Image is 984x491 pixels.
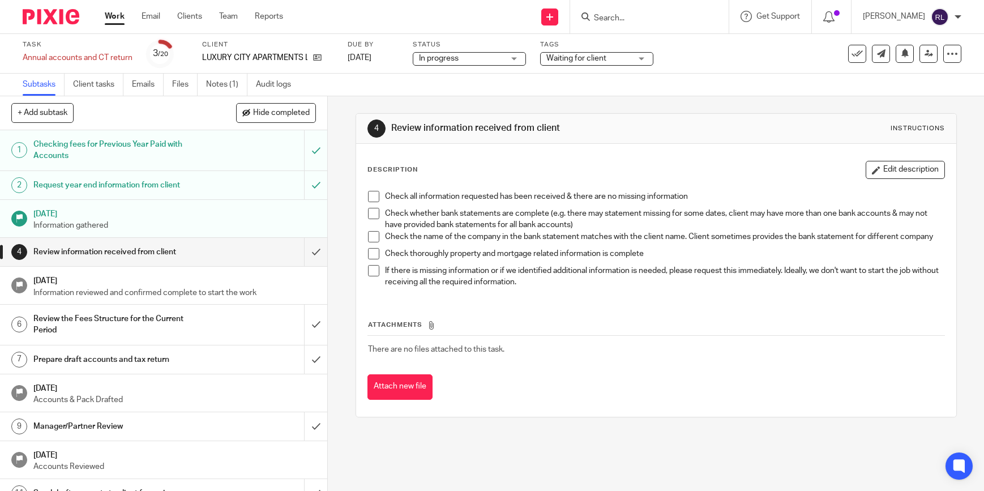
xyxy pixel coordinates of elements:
a: Files [172,74,198,96]
button: Hide completed [236,103,316,122]
p: Accounts Reviewed [33,461,316,472]
div: 3 [153,47,168,60]
p: Information reviewed and confirmed complete to start the work [33,287,316,298]
p: Check whether bank statements are complete (e.g. there may statement missing for some dates, clie... [385,208,944,231]
a: Email [142,11,160,22]
label: Due by [348,40,399,49]
a: Notes (1) [206,74,247,96]
a: Audit logs [256,74,300,96]
button: Edit description [866,161,945,179]
h1: Request year end information from client [33,177,207,194]
span: Get Support [756,12,800,20]
h1: Review information received from client [391,122,680,134]
span: Hide completed [253,109,310,118]
span: Waiting for client [546,54,606,62]
p: Information gathered [33,220,316,231]
a: Client tasks [73,74,123,96]
span: Attachments [368,322,422,328]
div: 7 [11,352,27,368]
img: Pixie [23,9,79,24]
h1: Prepare draft accounts and tax return [33,351,207,368]
h1: Review the Fees Structure for the Current Period [33,310,207,339]
h1: [DATE] [33,206,316,220]
a: Emails [132,74,164,96]
span: [DATE] [348,54,371,62]
h1: [DATE] [33,380,316,394]
button: Attach new file [367,374,433,400]
label: Tags [540,40,653,49]
span: In progress [419,54,459,62]
button: + Add subtask [11,103,74,122]
div: 9 [11,419,27,434]
p: Check all information requested has been received & there are no missing information [385,191,944,202]
a: Team [219,11,238,22]
small: /20 [158,51,168,57]
p: LUXURY CITY APARTMENTS LTD [202,52,307,63]
img: svg%3E [931,8,949,26]
h1: Manager/Partner Review [33,418,207,435]
div: 4 [11,244,27,260]
a: Reports [255,11,283,22]
p: Check the name of the company in the bank statement matches with the client name. Client sometime... [385,231,944,242]
span: There are no files attached to this task. [368,345,504,353]
div: 2 [11,177,27,193]
h1: Review information received from client [33,244,207,261]
label: Client [202,40,333,49]
div: Annual accounts and CT return [23,52,132,63]
label: Task [23,40,132,49]
p: Accounts & Pack Drafted [33,394,316,405]
input: Search [593,14,695,24]
h1: Checking fees for Previous Year Paid with Accounts [33,136,207,165]
p: If there is missing information or if we identified additional information is needed, please requ... [385,265,944,288]
div: 1 [11,142,27,158]
p: [PERSON_NAME] [863,11,925,22]
label: Status [413,40,526,49]
p: Description [367,165,418,174]
h1: [DATE] [33,272,316,287]
div: 6 [11,317,27,332]
p: Check thoroughly property and mortgage related information is complete [385,248,944,259]
a: Subtasks [23,74,65,96]
a: Clients [177,11,202,22]
div: Instructions [891,124,945,133]
h1: [DATE] [33,447,316,461]
a: Work [105,11,125,22]
div: 4 [367,119,386,138]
